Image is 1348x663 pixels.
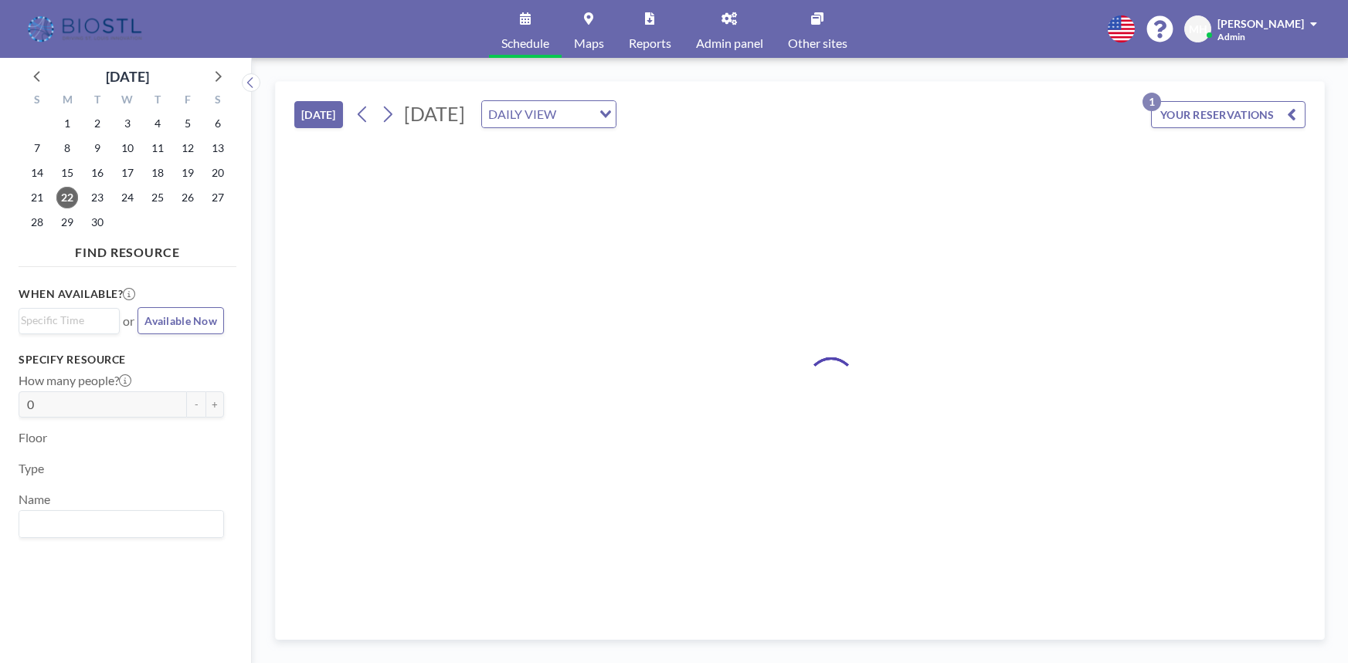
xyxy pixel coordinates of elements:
[87,113,108,134] span: Tuesday, September 2, 2025
[56,113,78,134] span: Monday, September 1, 2025
[83,91,113,111] div: T
[26,187,48,208] span: Sunday, September 21, 2025
[56,162,78,184] span: Monday, September 15, 2025
[147,137,168,159] span: Thursday, September 11, 2025
[113,91,143,111] div: W
[561,104,590,124] input: Search for option
[629,37,671,49] span: Reports
[117,162,138,184] span: Wednesday, September 17, 2025
[202,91,233,111] div: S
[87,162,108,184] span: Tuesday, September 16, 2025
[26,162,48,184] span: Sunday, September 14, 2025
[482,101,616,127] div: Search for option
[207,137,229,159] span: Saturday, September 13, 2025
[19,309,119,332] div: Search for option
[404,102,465,125] span: [DATE]
[19,511,223,537] div: Search for option
[26,211,48,233] span: Sunday, September 28, 2025
[53,91,83,111] div: M
[25,14,148,45] img: organization-logo
[56,211,78,233] span: Monday, September 29, 2025
[26,137,48,159] span: Sunday, September 7, 2025
[87,137,108,159] span: Tuesday, September 9, 2025
[19,373,131,388] label: How many people?
[1189,22,1207,36] span: MH
[147,113,168,134] span: Thursday, September 4, 2025
[22,91,53,111] div: S
[485,104,559,124] span: DAILY VIEW
[696,37,763,49] span: Admin panel
[501,37,549,49] span: Schedule
[1217,31,1245,42] span: Admin
[1217,17,1304,30] span: [PERSON_NAME]
[207,162,229,184] span: Saturday, September 20, 2025
[56,187,78,208] span: Monday, September 22, 2025
[21,312,110,329] input: Search for option
[205,391,224,418] button: +
[1151,101,1306,128] button: YOUR RESERVATIONS1
[177,113,199,134] span: Friday, September 5, 2025
[177,137,199,159] span: Friday, September 12, 2025
[117,187,138,208] span: Wednesday, September 24, 2025
[19,430,47,445] label: Floor
[1143,93,1161,111] p: 1
[19,492,50,507] label: Name
[177,187,199,208] span: Friday, September 26, 2025
[87,187,108,208] span: Tuesday, September 23, 2025
[117,137,138,159] span: Wednesday, September 10, 2025
[294,101,343,128] button: [DATE]
[574,37,604,49] span: Maps
[123,313,134,329] span: or
[19,238,236,260] h4: FIND RESOURCE
[19,461,44,476] label: Type
[187,391,205,418] button: -
[106,66,149,87] div: [DATE]
[172,91,202,111] div: F
[144,314,217,327] span: Available Now
[142,91,172,111] div: T
[56,137,78,159] span: Monday, September 8, 2025
[177,162,199,184] span: Friday, September 19, 2025
[207,187,229,208] span: Saturday, September 27, 2025
[19,353,224,367] h3: Specify resource
[117,113,138,134] span: Wednesday, September 3, 2025
[147,162,168,184] span: Thursday, September 18, 2025
[21,514,215,534] input: Search for option
[87,211,108,233] span: Tuesday, September 30, 2025
[788,37,847,49] span: Other sites
[207,113,229,134] span: Saturday, September 6, 2025
[138,307,224,334] button: Available Now
[147,187,168,208] span: Thursday, September 25, 2025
